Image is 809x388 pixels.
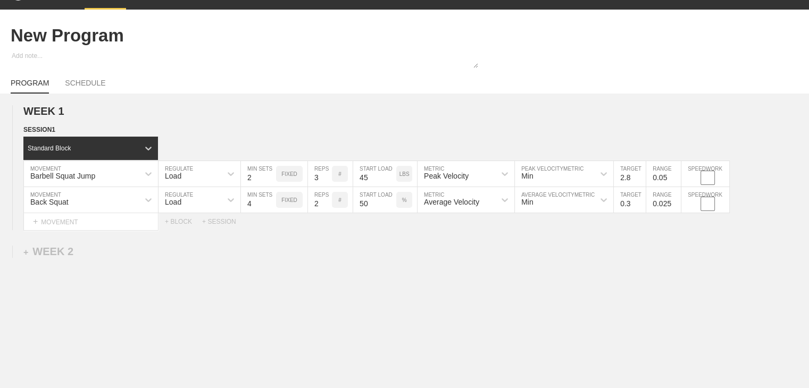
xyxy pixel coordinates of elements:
div: Load [165,172,181,180]
input: Any [353,161,396,187]
div: Barbell Squat Jump [30,172,95,180]
span: + [33,217,38,226]
div: Back Squat [30,198,69,206]
div: MOVEMENT [23,213,159,231]
a: PROGRAM [11,79,49,94]
div: Load [165,198,181,206]
p: # [338,171,341,177]
span: SESSION 1 [23,126,55,133]
span: WEEK 1 [23,105,64,117]
div: + SESSION [202,218,245,225]
div: Standard Block [28,145,71,152]
div: Min [521,172,533,180]
div: Average Velocity [424,198,479,206]
input: Any [353,187,396,213]
span: + [23,248,28,257]
p: FIXED [281,197,297,203]
iframe: Chat Widget [756,337,809,388]
div: Peak Velocity [424,172,469,180]
div: Min [521,198,533,206]
p: FIXED [281,171,297,177]
div: WEEK 2 [23,246,73,258]
a: SCHEDULE [65,79,105,92]
p: % [402,197,407,203]
p: # [338,197,341,203]
p: LBS [399,171,410,177]
div: + BLOCK [165,218,202,225]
